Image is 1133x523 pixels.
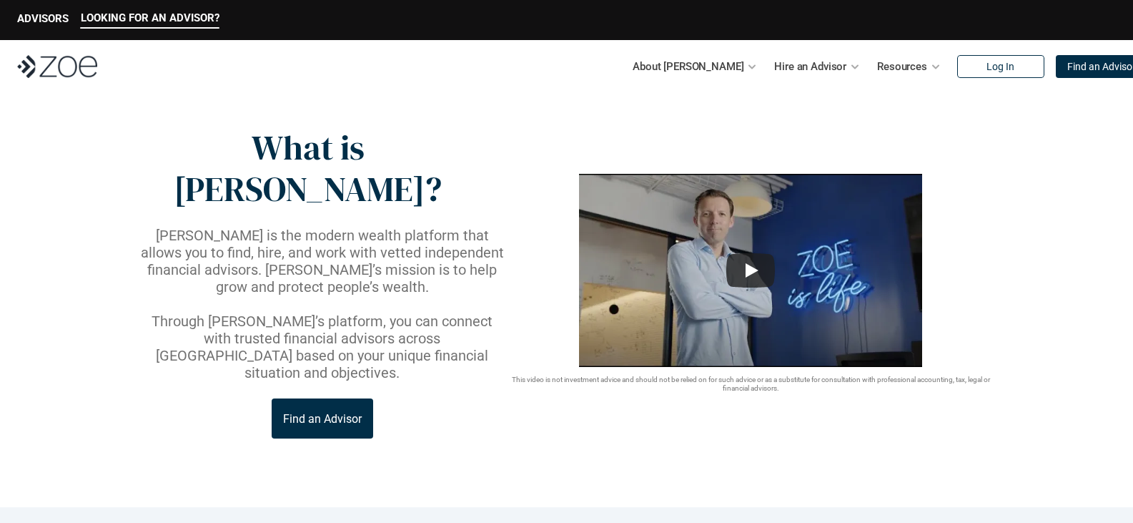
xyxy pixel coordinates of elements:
p: This video is not investment advice and should not be relied on for such advice or as a substitut... [507,376,996,393]
p: Hire an Advisor [774,56,846,77]
p: About [PERSON_NAME] [633,56,743,77]
p: ADVISORS [17,12,69,25]
p: What is [PERSON_NAME]? [138,127,478,210]
button: Play [726,253,775,288]
p: Find an Advisor [283,412,362,426]
p: LOOKING FOR AN ADVISOR? [81,11,219,24]
a: Log In [957,55,1044,78]
p: Through [PERSON_NAME]’s platform, you can connect with trusted financial advisors across [GEOGRAP... [138,313,507,381]
p: Resources [877,56,927,77]
p: [PERSON_NAME] is the modern wealth platform that allows you to find, hire, and work with vetted i... [138,227,507,295]
p: Log In [986,61,1014,73]
img: sddefault.webp [579,174,922,367]
a: Find an Advisor [272,399,373,439]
